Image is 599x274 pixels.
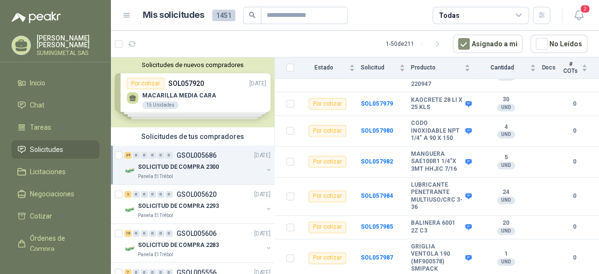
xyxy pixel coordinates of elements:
div: UND [497,196,515,204]
span: Estado [300,65,347,71]
div: UND [497,131,515,138]
b: 0 [561,126,587,136]
p: Panela El Trébol [138,212,173,219]
b: 4 [476,123,536,131]
b: 24 [476,189,536,196]
button: 2 [570,7,587,24]
b: MANGUERA SAE100R1 1/4"X 3MT HHJIC 7/16 [411,151,463,173]
p: GSOL005686 [177,152,217,159]
div: 0 [157,152,164,159]
p: SOLICITUD DE COMPRA 2293 [138,202,219,211]
span: Órdenes de Compra [30,233,90,254]
div: Por cotizar [309,191,346,202]
b: 0 [561,157,587,166]
th: Solicitud [361,57,411,79]
b: 30 [476,96,536,104]
div: 0 [141,191,148,198]
div: UND [497,258,515,266]
div: 0 [165,152,173,159]
div: 16 [124,230,132,237]
a: Licitaciones [12,163,99,181]
b: 0 [561,253,587,262]
div: Por cotizar [309,98,346,110]
button: No Leídos [531,35,587,53]
div: UND [497,104,515,111]
p: SOLICITUD DE COMPRA 2300 [138,163,219,172]
span: Inicio [30,78,45,88]
span: Chat [30,100,44,110]
span: 1451 [212,10,235,21]
a: SOL057984 [361,192,393,199]
a: SOL057985 [361,223,393,230]
img: Company Logo [124,243,136,255]
b: SOL057980 [361,127,393,134]
b: GRIGLIA VENTOLA 190 (MF900578) SMIPACK [411,243,463,273]
div: 0 [141,152,148,159]
span: Solicitud [361,65,397,71]
div: Solicitudes de nuevos compradoresPor cotizarSOL057920[DATE] MACARILLA MEDIA CARA15 UnidadesPor co... [111,57,274,127]
div: UND [497,227,515,235]
div: 0 [149,152,156,159]
th: Cantidad [476,57,542,79]
th: # COTs [561,57,599,79]
div: UND [497,162,515,169]
span: 2 [580,4,590,14]
div: Por cotizar [309,221,346,233]
span: Tareas [30,122,51,133]
b: 0 [561,222,587,232]
img: Logo peakr [12,12,61,23]
span: Solicitudes [30,144,63,155]
a: 16 0 0 0 0 0 GSOL005606[DATE] Company LogoSOLICITUD DE COMPRA 2283Panela El Trébol [124,228,272,259]
div: 0 [133,191,140,198]
a: 2 0 0 0 0 0 GSOL005620[DATE] Company LogoSOLICITUD DE COMPRA 2293Panela El Trébol [124,189,272,219]
span: Cotizar [30,211,52,221]
h1: Mis solicitudes [143,8,204,22]
a: 39 0 0 0 0 0 GSOL005686[DATE] Company LogoSOLICITUD DE COMPRA 2300Panela El Trébol [124,150,272,180]
div: 0 [157,191,164,198]
div: Todas [439,10,459,21]
button: Asignado a mi [453,35,523,53]
div: 0 [133,152,140,159]
a: SOL057987 [361,254,393,261]
a: Órdenes de Compra [12,229,99,258]
a: Solicitudes [12,140,99,159]
th: Producto [411,57,476,79]
div: 0 [133,230,140,237]
div: 0 [165,191,173,198]
a: Chat [12,96,99,114]
a: SOL057979 [361,100,393,107]
span: # COTs [561,61,580,75]
a: Tareas [12,118,99,137]
a: SOL057982 [361,158,393,165]
div: 0 [157,230,164,237]
p: Panela El Trébol [138,251,173,259]
p: [DATE] [254,190,271,199]
b: 20 [476,219,536,227]
div: 0 [165,230,173,237]
div: Solicitudes de tus compradores [111,127,274,146]
div: 0 [149,230,156,237]
b: BALINERA 6001 2Z C3 [411,219,463,234]
b: CODO INOXIDABLE NPT 1/4" A 90 X 150 [411,120,463,142]
b: KAOCRETE 28 LI X 25 KLS [411,96,463,111]
img: Company Logo [124,204,136,216]
p: GSOL005620 [177,191,217,198]
b: 1 [476,250,536,258]
p: SUMINGMETAL SAS [37,50,99,56]
b: LUBRICANTE PENETRANTE MULTIUSO/CRC 3-36 [411,181,463,211]
a: Negociaciones [12,185,99,203]
div: 0 [149,191,156,198]
p: Panela El Trébol [138,173,173,180]
span: Producto [411,65,463,71]
span: Negociaciones [30,189,74,199]
th: Docs [542,57,561,79]
a: Cotizar [12,207,99,225]
div: Por cotizar [309,125,346,137]
p: [PERSON_NAME] [PERSON_NAME] [37,35,99,48]
span: Cantidad [476,65,528,71]
span: search [249,12,256,18]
